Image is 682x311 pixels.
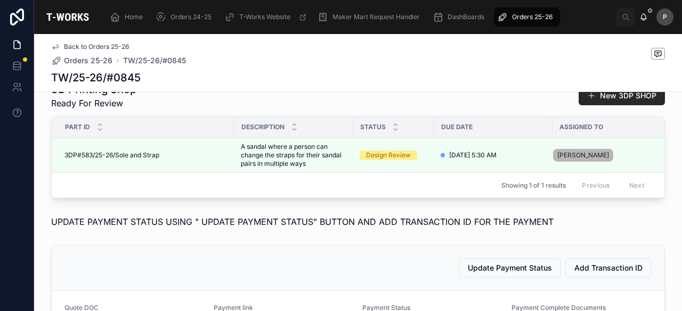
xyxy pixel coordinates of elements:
[449,151,497,159] span: [DATE] 5:30 AM
[101,5,616,29] div: scrollable content
[43,9,93,26] img: App logo
[574,263,643,273] span: Add Transaction ID
[51,70,141,85] h1: TW/25-26/#0845
[579,86,665,105] button: New 3DP SHOP
[441,123,473,131] span: Due Date
[152,7,219,27] a: Orders 24-25
[65,123,90,131] span: Part ID
[241,142,347,168] span: A sandal where a person can change the straps for their sandal pairs in multiple ways
[51,97,136,110] span: Ready For Review
[239,13,290,21] span: T-Works Website
[51,55,112,66] a: Orders 25-26
[221,7,312,27] a: T-Works Website
[241,123,285,131] span: Description
[123,55,186,66] a: TW/25-26/#0845
[565,258,652,278] button: Add Transaction ID
[366,150,411,160] div: Design Review
[170,13,212,21] span: Orders 24-25
[468,263,552,273] span: Update Payment Status
[557,151,609,159] span: [PERSON_NAME]
[494,7,560,27] a: Orders 25-26
[332,13,420,21] span: Maker Mart Request Handler
[559,123,603,131] span: Assigned To
[448,13,484,21] span: DashBoards
[51,43,129,51] a: Back to Orders 25-26
[64,43,129,51] span: Back to Orders 25-26
[64,55,112,66] span: Orders 25-26
[663,13,667,21] span: P
[512,13,553,21] span: Orders 25-26
[314,7,427,27] a: Maker Mart Request Handler
[51,216,554,227] span: UPDATE PAYMENT STATUS USING " UPDATE PAYMENT STATUS" BUTTON AND ADD TRANSACTION ID FOR THE PAYMENT
[501,181,566,190] span: Showing 1 of 1 results
[360,123,386,131] span: Status
[64,151,159,159] span: 3DP#583/25-26/Sole and Strap
[459,258,561,278] button: Update Payment Status
[125,13,143,21] span: Home
[107,7,150,27] a: Home
[553,149,613,162] a: [PERSON_NAME]
[429,7,492,27] a: DashBoards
